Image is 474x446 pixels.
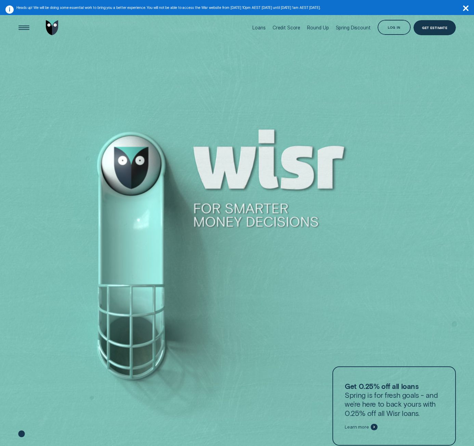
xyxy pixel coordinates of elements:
a: Loans [252,11,265,44]
div: Round Up [307,25,329,30]
a: Get Estimate [413,20,456,35]
div: Credit Score [273,25,300,30]
button: Log in [378,20,411,35]
div: Spring Discount [336,25,371,30]
p: Spring is for fresh goals - and we’re here to back yours with 0.25% off all Wisr loans. [345,382,443,418]
strong: Get 0.25% off all loans [345,382,418,390]
a: Spring Discount [336,11,371,44]
a: Round Up [307,11,329,44]
img: Wisr [46,20,58,35]
a: Credit Score [273,11,300,44]
span: Learn more [345,424,369,430]
a: Get 0.25% off all loansSpring is for fresh goals - and we’re here to back yours with 0.25% off al... [332,366,456,446]
div: Loans [252,25,265,30]
a: Go to home page [45,11,60,44]
button: Open Menu [16,20,31,35]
